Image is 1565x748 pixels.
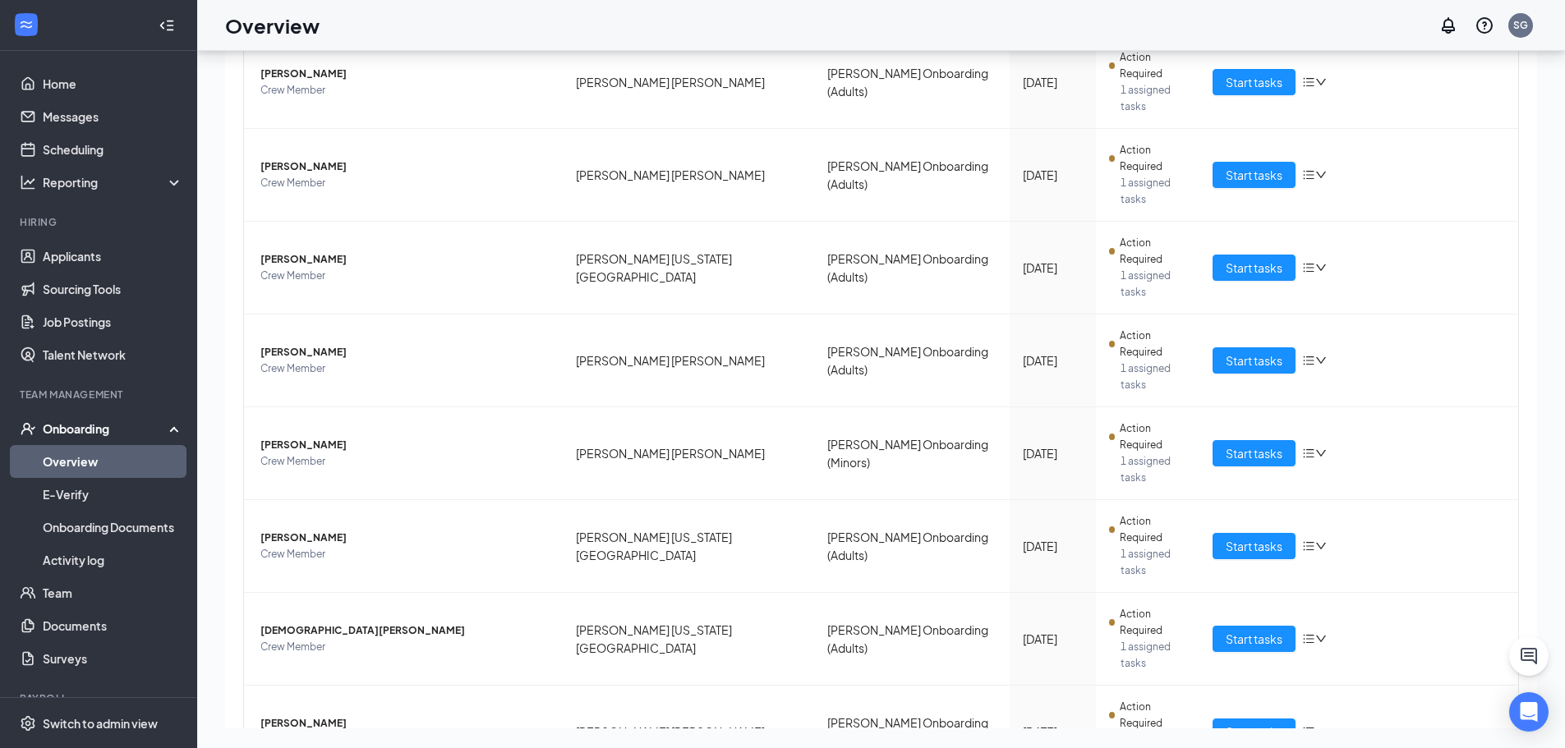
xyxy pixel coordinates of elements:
[159,17,175,34] svg: Collapse
[260,530,550,546] span: [PERSON_NAME]
[1120,142,1186,175] span: Action Required
[1213,162,1296,188] button: Start tasks
[1315,76,1327,88] span: down
[1213,440,1296,466] button: Start tasks
[20,215,180,229] div: Hiring
[1315,262,1327,273] span: down
[1120,235,1186,268] span: Action Required
[814,314,1010,407] td: [PERSON_NAME] Onboarding (Adults)
[43,576,183,609] a: Team
[1121,268,1186,301] span: 1 assigned tasks
[260,360,550,377] span: Crew Member
[1120,49,1186,82] span: Action Required
[43,420,169,437] div: Onboarding
[260,622,550,639] span: [DEMOGRAPHIC_DATA][PERSON_NAME]
[225,11,320,39] h1: Overview
[1302,76,1315,89] span: bars
[814,222,1010,314] td: [PERSON_NAME] Onboarding (Adults)
[1315,633,1327,645] span: down
[1213,718,1296,745] button: Start tasks
[1213,347,1296,374] button: Start tasks
[1213,69,1296,95] button: Start tasks
[1475,16,1494,35] svg: QuestionInfo
[43,273,183,305] a: Sourcing Tools
[1120,328,1186,360] span: Action Required
[1023,723,1083,741] div: [DATE]
[260,158,550,175] span: [PERSON_NAME]
[20,174,36,190] svg: Analysis
[1226,351,1282,369] span: Start tasks
[43,305,183,338] a: Job Postings
[1302,447,1315,460] span: bars
[563,593,814,686] td: [PERSON_NAME] [US_STATE][GEOGRAPHIC_DATA]
[1023,166,1083,184] div: [DATE]
[1315,726,1327,737] span: down
[1023,259,1083,277] div: [DATE]
[1121,546,1186,579] span: 1 assigned tasks
[1120,420,1186,453] span: Action Required
[43,544,183,576] a: Activity log
[563,500,814,593] td: [PERSON_NAME] [US_STATE][GEOGRAPHIC_DATA]
[1121,82,1186,115] span: 1 assigned tasks
[814,407,1010,500] td: [PERSON_NAME] Onboarding (Minors)
[1315,447,1327,459] span: down
[260,715,550,732] span: [PERSON_NAME]
[563,36,814,129] td: [PERSON_NAME] [PERSON_NAME]
[1121,453,1186,486] span: 1 assigned tasks
[1513,18,1528,32] div: SG
[1302,539,1315,553] span: bars
[1226,259,1282,277] span: Start tasks
[814,129,1010,222] td: [PERSON_NAME] Onboarding (Adults)
[43,338,183,371] a: Talent Network
[1121,639,1186,672] span: 1 assigned tasks
[814,593,1010,686] td: [PERSON_NAME] Onboarding (Adults)
[1213,255,1296,281] button: Start tasks
[43,715,158,732] div: Switch to admin view
[260,82,550,99] span: Crew Member
[1509,636,1549,676] button: ChatActive
[43,133,183,166] a: Scheduling
[1438,16,1458,35] svg: Notifications
[260,175,550,191] span: Crew Member
[1023,630,1083,648] div: [DATE]
[814,36,1010,129] td: [PERSON_NAME] Onboarding (Adults)
[20,715,36,732] svg: Settings
[43,100,183,133] a: Messages
[1315,169,1327,181] span: down
[1315,355,1327,366] span: down
[260,639,550,655] span: Crew Member
[43,445,183,478] a: Overview
[1120,699,1186,732] span: Action Required
[1023,73,1083,91] div: [DATE]
[43,240,183,273] a: Applicants
[20,388,180,402] div: Team Management
[1120,606,1186,639] span: Action Required
[563,129,814,222] td: [PERSON_NAME] [PERSON_NAME]
[1226,166,1282,184] span: Start tasks
[1302,725,1315,738] span: bars
[1302,354,1315,367] span: bars
[1120,513,1186,546] span: Action Required
[20,691,180,705] div: Payroll
[1213,533,1296,559] button: Start tasks
[1121,175,1186,208] span: 1 assigned tasks
[260,344,550,360] span: [PERSON_NAME]
[1302,168,1315,181] span: bars
[1509,692,1549,732] div: Open Intercom Messenger
[43,511,183,544] a: Onboarding Documents
[43,174,184,190] div: Reporting
[43,642,183,675] a: Surveys
[260,251,550,268] span: [PERSON_NAME]
[260,546,550,562] span: Crew Member
[20,420,36,437] svg: UserCheck
[563,314,814,407] td: [PERSON_NAME] [PERSON_NAME]
[43,478,183,511] a: E-Verify
[260,66,550,82] span: [PERSON_NAME]
[563,407,814,500] td: [PERSON_NAME] [PERSON_NAME]
[1519,646,1539,666] svg: ChatActive
[1023,444,1083,462] div: [DATE]
[260,437,550,453] span: [PERSON_NAME]
[1213,626,1296,652] button: Start tasks
[1023,351,1083,369] div: [DATE]
[43,67,183,100] a: Home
